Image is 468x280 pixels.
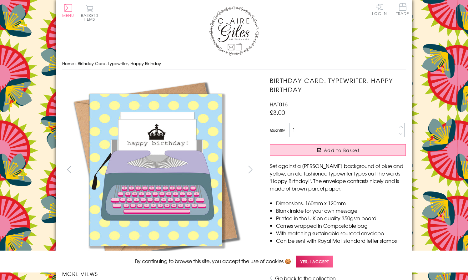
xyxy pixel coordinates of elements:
[270,100,288,108] span: HAT016
[62,13,74,18] span: Menu
[372,3,387,15] a: Log In
[62,76,250,264] img: Birthday Card, Typewriter, Happy Birthday
[276,229,406,237] li: With matching sustainable sourced envelope
[396,3,409,17] a: Trade
[243,162,257,176] button: next
[62,60,74,66] a: Home
[276,237,406,244] li: Can be sent with Royal Mail standard letter stamps
[62,4,74,17] button: Menu
[62,162,76,176] button: prev
[276,222,406,229] li: Comes wrapped in Compostable bag
[276,207,406,214] li: Blank inside for your own message
[276,199,406,207] li: Dimensions: 160mm x 120mm
[396,3,409,15] span: Trade
[324,147,360,153] span: Add to Basket
[75,60,77,66] span: ›
[209,6,259,56] img: Claire Giles Greetings Cards
[62,270,258,277] h3: More views
[270,144,406,156] button: Add to Basket
[81,5,98,21] button: Basket0 items
[270,127,285,133] label: Quantity
[270,108,285,117] span: £3.00
[62,57,406,70] nav: breadcrumbs
[296,256,333,268] span: Yes, I accept
[270,162,406,192] p: Set against a [PERSON_NAME] background of blue and yellow, an old fashioned typewriter types out ...
[84,13,98,22] span: 0 items
[270,76,406,94] h1: Birthday Card, Typewriter, Happy Birthday
[276,214,406,222] li: Printed in the U.K on quality 350gsm board
[78,60,161,66] span: Birthday Card, Typewriter, Happy Birthday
